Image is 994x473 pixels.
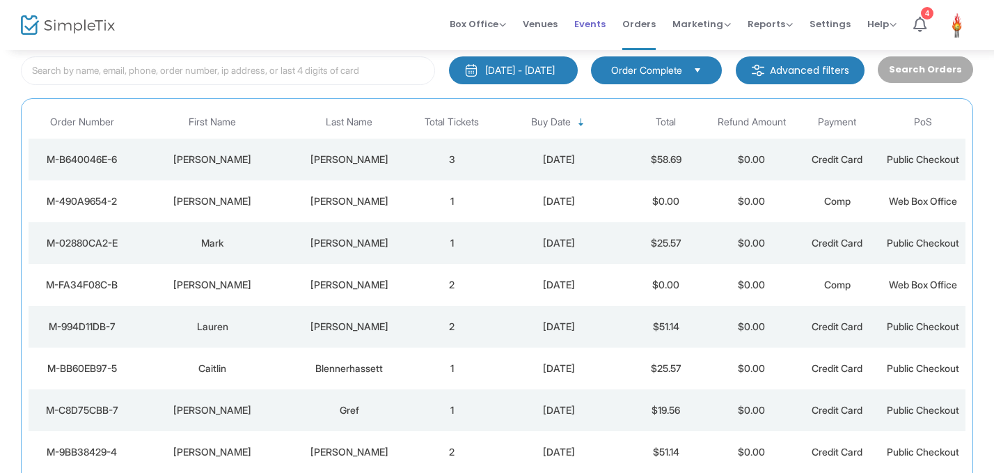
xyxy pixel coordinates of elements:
div: Blennerhassett [293,362,406,375]
span: Credit Card [812,404,862,416]
div: Ali Joy [139,445,286,459]
div: M-9BB38429-4 [32,445,132,459]
div: M-B640046E-6 [32,153,132,166]
div: M-BB60EB97-5 [32,362,132,375]
div: M-02880CA2-E [32,236,132,250]
td: $19.56 [623,389,709,431]
span: Credit Card [812,362,862,374]
div: McNeil [293,153,406,166]
td: $0.00 [709,389,794,431]
span: Venues [523,6,558,42]
span: Sortable [576,117,587,128]
div: Katharina [139,403,286,417]
div: Adams [293,320,406,334]
span: Help [867,17,897,31]
button: Select [688,63,707,78]
span: Box Office [450,17,506,31]
div: D'Silva [293,194,406,208]
span: Credit Card [812,153,862,165]
td: 1 [409,222,495,264]
div: [DATE] - [DATE] [485,63,555,77]
span: Public Checkout [887,446,959,458]
span: Marketing [672,17,731,31]
td: $0.00 [709,306,794,348]
div: 2025-08-24 [498,403,620,417]
div: Anderson [293,278,406,292]
td: $25.57 [623,348,709,389]
div: 2025-08-25 [498,194,620,208]
td: $58.69 [623,139,709,180]
td: $0.00 [623,180,709,222]
div: Data table [29,106,965,473]
td: $0.00 [709,431,794,473]
td: 1 [409,180,495,222]
m-button: Advanced filters [736,56,865,84]
td: $0.00 [709,348,794,389]
span: Credit Card [812,320,862,332]
td: $51.14 [623,306,709,348]
input: Search by name, email, phone, order number, ip address, or last 4 digits of card [21,56,435,85]
div: M-FA34F08C-B [32,278,132,292]
span: Web Box Office [889,195,957,207]
span: PoS [914,116,932,128]
span: Order Complete [611,63,682,77]
div: 2025-08-25 [498,153,620,166]
td: $25.57 [623,222,709,264]
td: 3 [409,139,495,180]
td: 1 [409,348,495,389]
td: $0.00 [623,264,709,306]
img: monthly [464,63,478,77]
span: Reports [748,17,793,31]
div: 2025-08-24 [498,236,620,250]
th: Total Tickets [409,106,495,139]
td: 1 [409,389,495,431]
span: Events [574,6,606,42]
div: M-994D11DB-7 [32,320,132,334]
td: $0.00 [709,139,794,180]
span: Orders [622,6,656,42]
div: Teeple [293,236,406,250]
div: 2025-08-24 [498,278,620,292]
span: First Name [189,116,236,128]
span: Web Box Office [889,279,957,290]
div: Warren [139,194,286,208]
button: [DATE] - [DATE] [449,56,578,84]
span: Last Name [326,116,372,128]
span: Public Checkout [887,404,959,416]
div: Lauren [139,320,286,334]
span: Comp [824,195,851,207]
img: filter [751,63,765,77]
div: Claire [139,153,286,166]
div: M-C8D75CBB-7 [32,403,132,417]
td: 2 [409,306,495,348]
span: Public Checkout [887,320,959,332]
td: 2 [409,431,495,473]
div: 4 [921,6,933,19]
span: Credit Card [812,446,862,458]
td: $0.00 [709,180,794,222]
th: Refund Amount [709,106,794,139]
td: 2 [409,264,495,306]
td: $0.00 [709,264,794,306]
span: Order Number [50,116,114,128]
div: Gil [139,278,286,292]
div: Mark [139,236,286,250]
span: Comp [824,279,851,290]
th: Total [623,106,709,139]
td: $0.00 [709,222,794,264]
span: Payment [818,116,856,128]
div: M-490A9654-2 [32,194,132,208]
div: 2025-08-24 [498,320,620,334]
span: Credit Card [812,237,862,249]
div: Richardson [293,445,406,459]
div: 2025-08-24 [498,362,620,375]
span: Public Checkout [887,237,959,249]
div: Gref [293,403,406,417]
div: 2025-08-24 [498,445,620,459]
span: Public Checkout [887,362,959,374]
td: $51.14 [623,431,709,473]
span: Public Checkout [887,153,959,165]
span: Settings [810,6,851,42]
div: Caitlin [139,362,286,375]
span: Buy Date [531,116,571,128]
